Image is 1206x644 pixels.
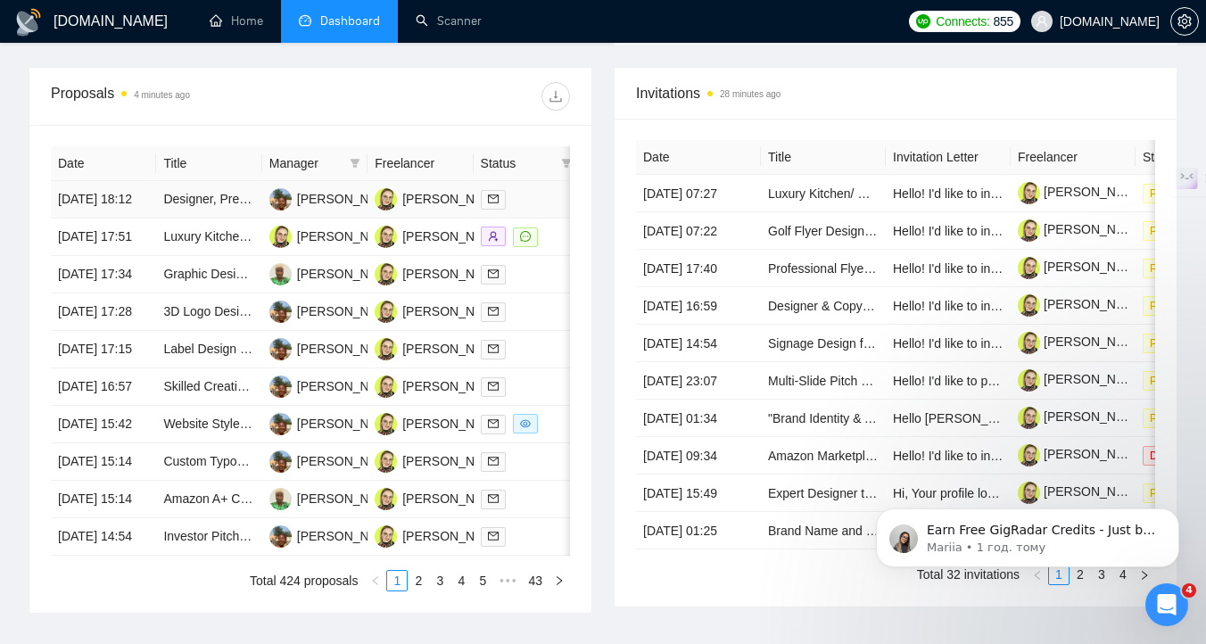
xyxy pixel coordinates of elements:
[768,486,1021,500] a: Expert Designer to create Amazon A+ content
[51,82,310,111] div: Proposals
[163,342,441,356] a: Label Design for [MEDICAL_DATA] Gummy Bottle
[402,227,505,246] div: [PERSON_NAME]
[365,570,386,591] button: left
[1018,407,1040,429] img: c1ANJdDIEFa5DN5yolPp7_u0ZhHZCEfhnwVqSjyrCV9hqZg5SCKUb7hD_oUrqvcJOM
[1018,219,1040,242] img: c1ANJdDIEFa5DN5yolPp7_u0ZhHZCEfhnwVqSjyrCV9hqZg5SCKUb7hD_oUrqvcJOM
[488,418,499,429] span: mail
[768,524,992,538] a: Brand Name and Logo Creation Needed
[163,454,332,468] a: Custom Typography Specialist
[51,293,156,331] td: [DATE] 17:28
[375,453,505,467] a: AS[PERSON_NAME]
[134,90,190,100] time: 4 minutes ago
[163,304,388,318] a: 3D Logo Design Needed for Travel Page
[269,188,292,211] img: D
[488,381,499,392] span: mail
[1145,583,1188,626] iframe: Intercom live chat
[542,89,569,103] span: download
[370,575,381,586] span: left
[636,400,761,437] td: [DATE] 01:34
[549,570,570,591] button: right
[156,256,261,293] td: Graphic Designer (logo + packaging)
[156,181,261,219] td: Designer, Presentations, Adobe
[375,338,397,360] img: AS
[269,378,400,392] a: D[PERSON_NAME]
[262,146,368,181] th: Manager
[761,212,886,250] td: Golf Flyer Design for Teaching Pros and Clients
[886,140,1011,175] th: Invitation Letter
[768,224,1031,238] a: Golf Flyer Design for Teaching Pros and Clients
[51,518,156,556] td: [DATE] 14:54
[558,150,575,177] span: filter
[1143,184,1196,203] span: Pending
[488,194,499,204] span: mail
[51,219,156,256] td: [DATE] 17:51
[269,153,343,173] span: Manager
[720,89,781,99] time: 28 minutes ago
[761,325,886,362] td: Signage Design for Indoor Golf Space
[365,570,386,591] li: Previous Page
[1018,372,1146,386] a: [PERSON_NAME]
[761,437,886,475] td: Amazon Marketplace Specialist for Award-Winning Company
[402,339,505,359] div: [PERSON_NAME]
[156,368,261,406] td: Skilled Creative / Graphic Designer Needed
[51,331,156,368] td: [DATE] 17:15
[163,229,405,244] a: Luxury Kitchen/ Wardrobe Catalog designer
[297,301,400,321] div: [PERSON_NAME]
[636,212,761,250] td: [DATE] 07:22
[488,231,499,242] span: user-add
[488,531,499,541] span: mail
[375,301,397,323] img: AS
[51,146,156,181] th: Date
[297,451,400,471] div: [PERSON_NAME]
[451,571,471,590] a: 4
[1018,182,1040,204] img: c1ANJdDIEFa5DN5yolPp7_u0ZhHZCEfhnwVqSjyrCV9hqZg5SCKUb7hD_oUrqvcJOM
[156,293,261,331] td: 3D Logo Design Needed for Travel Page
[297,526,400,546] div: [PERSON_NAME]
[1018,334,1146,349] a: [PERSON_NAME]
[269,303,400,318] a: D[PERSON_NAME]
[51,443,156,481] td: [DATE] 15:14
[1143,298,1203,312] a: Pending
[375,191,505,205] a: AS[PERSON_NAME]
[916,14,930,29] img: upwork-logo.png
[1018,369,1040,392] img: c1ANJdDIEFa5DN5yolPp7_u0ZhHZCEfhnwVqSjyrCV9hqZg5SCKUb7hD_oUrqvcJOM
[269,528,400,542] a: D[PERSON_NAME]
[429,570,450,591] li: 3
[375,266,505,280] a: AS[PERSON_NAME]
[368,146,473,181] th: Freelancer
[1036,15,1048,28] span: user
[1143,296,1196,316] span: Pending
[375,528,505,542] a: AS[PERSON_NAME]
[1143,334,1196,353] span: Pending
[936,12,989,31] span: Connects:
[636,325,761,362] td: [DATE] 14:54
[416,13,482,29] a: searchScanner
[761,475,886,512] td: Expert Designer to create Amazon A+ content
[269,191,400,205] a: D[PERSON_NAME]
[561,158,572,169] span: filter
[636,287,761,325] td: [DATE] 16:59
[1018,260,1146,274] a: [PERSON_NAME]
[375,226,397,248] img: AS
[768,261,1065,276] a: Professional Flyer Cleanup and Design Enhancement
[1143,409,1196,428] span: Pending
[1170,14,1199,29] a: setting
[269,301,292,323] img: D
[761,400,886,437] td: "Brand Identity & Amazon Listing Design ( Logo, Packaging, A+ Content )"
[768,336,979,351] a: Signage Design for Indoor Golf Space
[849,471,1206,596] iframe: Intercom notifications повідомлення
[346,150,364,177] span: filter
[1018,257,1040,279] img: c1ANJdDIEFa5DN5yolPp7_u0ZhHZCEfhnwVqSjyrCV9hqZg5SCKUb7hD_oUrqvcJOM
[761,512,886,549] td: Brand Name and Logo Creation Needed
[402,526,505,546] div: [PERSON_NAME]
[402,489,505,508] div: [PERSON_NAME]
[1018,294,1040,317] img: c1ANJdDIEFa5DN5yolPp7_u0ZhHZCEfhnwVqSjyrCV9hqZg5SCKUb7hD_oUrqvcJOM
[14,8,43,37] img: logo
[269,226,292,248] img: AS
[386,570,408,591] li: 1
[156,481,261,518] td: Amazon A+ Content and Package/Label Designer Needed
[269,338,292,360] img: D
[156,443,261,481] td: Custom Typography Specialist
